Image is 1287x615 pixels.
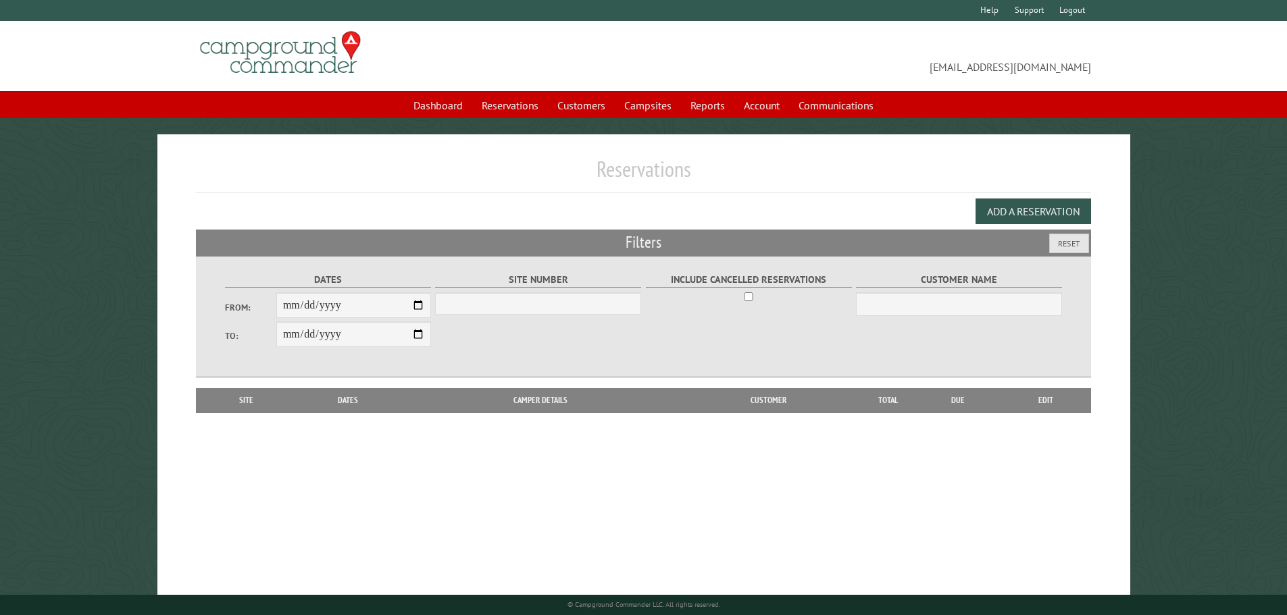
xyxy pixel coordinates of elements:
[435,272,641,288] label: Site Number
[196,230,1092,255] h2: Filters
[856,272,1062,288] label: Customer Name
[790,92,882,118] a: Communications
[225,301,276,314] label: From:
[225,272,431,288] label: Dates
[549,92,613,118] a: Customers
[976,198,1091,224] button: Add a Reservation
[203,388,291,412] th: Site
[196,26,365,79] img: Campground Commander
[1001,388,1092,412] th: Edit
[915,388,1001,412] th: Due
[474,92,547,118] a: Reservations
[675,388,861,412] th: Customer
[861,388,915,412] th: Total
[405,92,471,118] a: Dashboard
[646,272,852,288] label: Include Cancelled Reservations
[682,92,733,118] a: Reports
[567,600,720,609] small: © Campground Commander LLC. All rights reserved.
[644,37,1092,75] span: [EMAIL_ADDRESS][DOMAIN_NAME]
[406,388,675,412] th: Camper Details
[291,388,406,412] th: Dates
[1049,234,1089,253] button: Reset
[736,92,788,118] a: Account
[616,92,680,118] a: Campsites
[225,329,276,342] label: To:
[196,156,1092,193] h1: Reservations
